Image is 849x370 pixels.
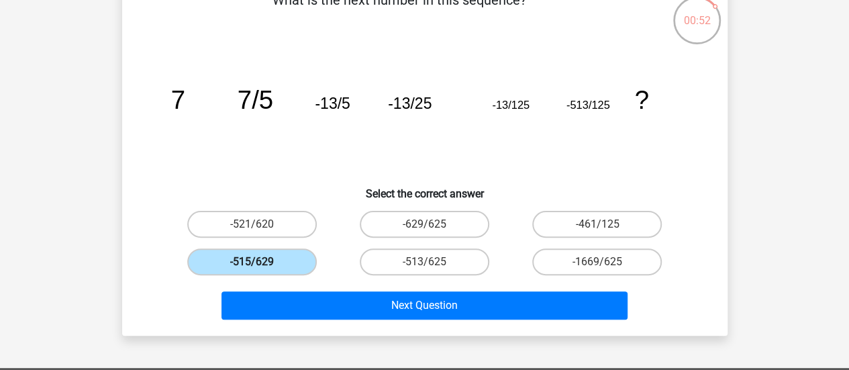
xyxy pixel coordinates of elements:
[237,85,272,114] tspan: 7/5
[360,211,489,238] label: -629/625
[388,95,432,112] tspan: -13/25
[221,291,628,320] button: Next Question
[187,248,317,275] label: -515/629
[532,211,662,238] label: -461/125
[566,99,609,111] tspan: -513/125
[187,211,317,238] label: -521/620
[492,99,530,111] tspan: -13/125
[170,85,185,114] tspan: 7
[634,85,648,114] tspan: ?
[532,248,662,275] label: -1669/625
[315,95,350,112] tspan: -13/5
[360,248,489,275] label: -513/625
[144,177,706,200] h6: Select the correct answer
